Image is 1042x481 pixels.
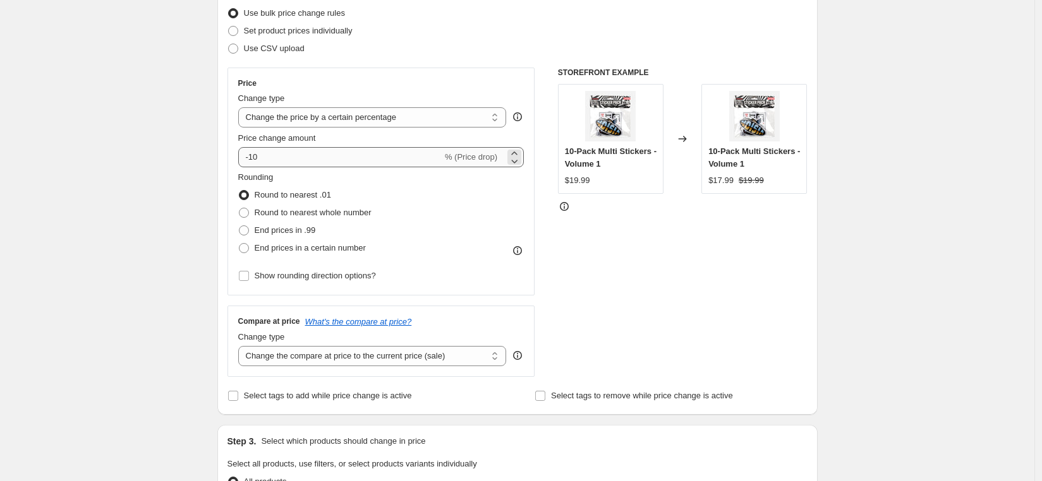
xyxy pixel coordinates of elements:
p: Select which products should change in price [261,435,425,448]
span: Use bulk price change rules [244,8,345,18]
span: Price change amount [238,133,316,143]
img: STICKERS_VOLUME_1_80x.jpg [585,91,636,141]
h6: STOREFRONT EXAMPLE [558,68,808,78]
img: STICKERS_VOLUME_1_80x.jpg [729,91,780,141]
span: End prices in .99 [255,225,316,235]
span: Select all products, use filters, or select products variants individually [227,459,477,468]
span: Show rounding direction options? [255,271,376,280]
span: Select tags to remove while price change is active [551,391,733,400]
div: $17.99 [708,174,734,187]
div: $19.99 [565,174,590,187]
span: Use CSV upload [244,44,305,53]
span: Set product prices individually [244,26,353,35]
div: help [511,349,524,362]
div: help [511,110,524,123]
span: 10-Pack Multi Stickers - Volume 1 [708,146,800,169]
span: Change type [238,332,285,341]
h3: Compare at price [238,316,300,326]
span: Round to nearest whole number [255,208,372,217]
span: 10-Pack Multi Stickers - Volume 1 [565,146,657,169]
h2: Step 3. [227,435,257,448]
span: Change type [238,93,285,103]
span: Select tags to add while price change is active [244,391,412,400]
button: What's the compare at price? [305,317,412,326]
span: % (Price drop) [445,152,497,162]
span: Round to nearest .01 [255,190,331,199]
span: Rounding [238,172,274,182]
input: -15 [238,147,442,167]
span: End prices in a certain number [255,243,366,252]
h3: Price [238,78,257,88]
strike: $19.99 [739,174,764,187]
